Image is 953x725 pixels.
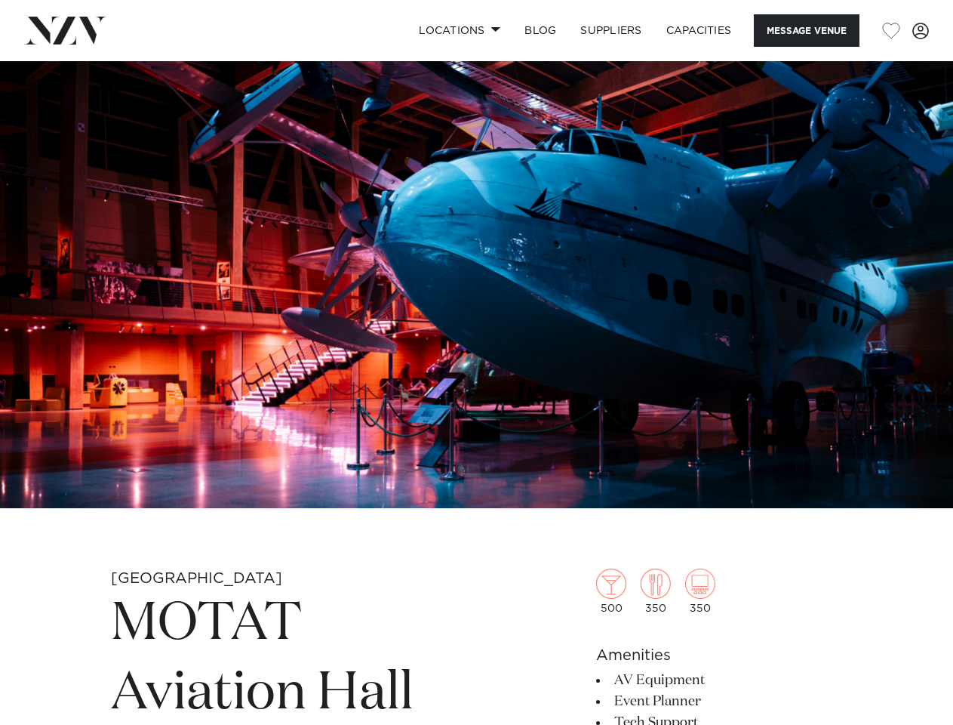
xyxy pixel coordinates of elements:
[596,644,842,667] h6: Amenities
[407,14,512,47] a: Locations
[512,14,568,47] a: BLOG
[754,14,859,47] button: Message Venue
[596,569,626,614] div: 500
[685,569,715,599] img: theatre.png
[568,14,653,47] a: SUPPLIERS
[685,569,715,614] div: 350
[641,569,671,599] img: dining.png
[641,569,671,614] div: 350
[111,571,282,586] small: [GEOGRAPHIC_DATA]
[596,670,842,691] li: AV Equipment
[654,14,744,47] a: Capacities
[596,569,626,599] img: cocktail.png
[24,17,106,44] img: nzv-logo.png
[596,691,842,712] li: Event Planner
